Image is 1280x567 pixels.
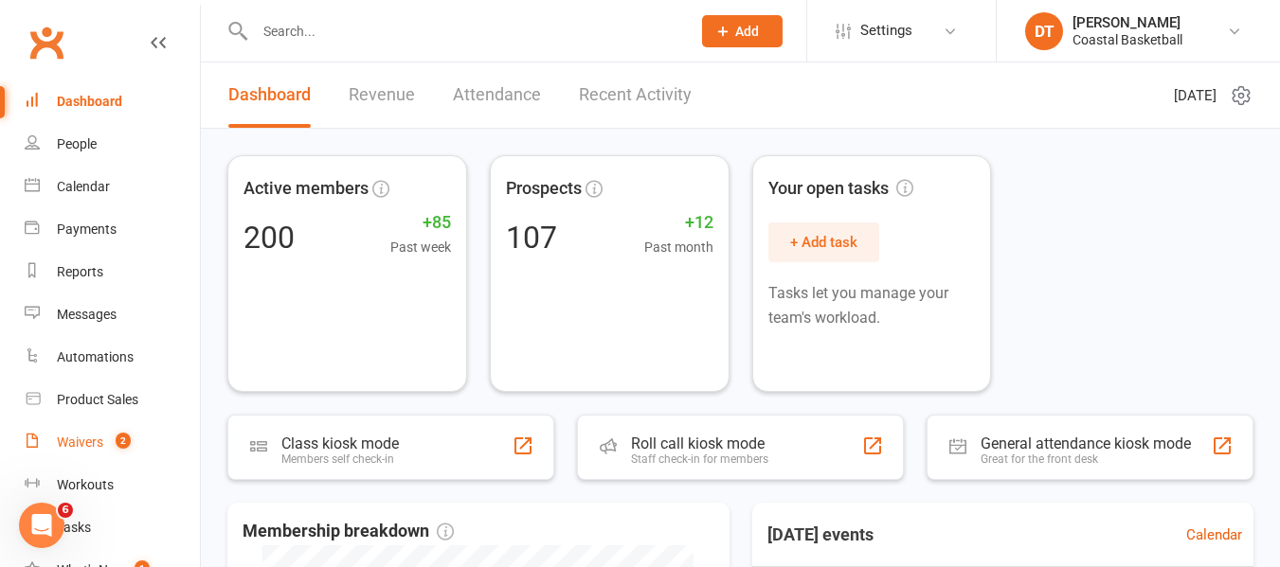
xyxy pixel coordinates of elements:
span: Membership breakdown [243,518,454,545]
button: Add [702,15,783,47]
a: Product Sales [25,379,200,421]
a: Tasks [25,506,200,549]
div: Class kiosk mode [281,434,399,452]
span: Settings [860,9,912,52]
a: People [25,123,200,166]
a: Workouts [25,464,200,506]
div: Coastal Basketball [1073,31,1182,48]
div: Tasks [57,520,91,535]
a: Reports [25,251,200,293]
div: Automations [57,349,134,364]
div: Members self check-in [281,452,399,466]
a: Messages [25,293,200,336]
div: Product Sales [57,392,138,407]
a: Calendar [25,166,200,208]
div: Calendar [57,179,110,194]
p: Tasks let you manage your team's workload. [768,281,976,329]
div: Payments [57,221,117,237]
div: General attendance kiosk mode [981,434,1191,452]
div: People [57,136,97,151]
input: Search... [249,18,677,44]
span: 6 [58,503,73,518]
a: Dashboard [228,62,311,128]
div: Dashboard [57,94,122,109]
div: Staff check-in for members [631,452,768,466]
span: Active members [243,175,369,203]
div: DT [1025,12,1063,50]
a: Attendance [453,62,541,128]
span: Past week [390,237,451,257]
span: [DATE] [1174,84,1217,107]
a: Waivers 2 [25,421,200,464]
a: Recent Activity [579,62,692,128]
div: Workouts [57,477,114,492]
h3: [DATE] events [752,518,889,552]
a: Dashboard [25,80,200,123]
a: Clubworx [23,19,70,66]
a: Payments [25,208,200,251]
span: Add [735,24,759,39]
span: Prospects [506,175,582,203]
span: Past month [644,237,713,257]
span: +12 [644,209,713,237]
button: + Add task [768,222,879,262]
a: Calendar [1186,523,1242,546]
span: 2 [116,433,131,449]
div: [PERSON_NAME] [1073,14,1182,31]
a: Revenue [349,62,415,128]
div: Roll call kiosk mode [631,434,768,452]
div: 107 [506,222,557,253]
span: +85 [390,209,451,237]
div: 200 [243,222,295,253]
div: Messages [57,307,117,322]
div: Waivers [57,434,103,450]
div: Great for the front desk [981,452,1191,466]
span: Your open tasks [768,175,913,203]
a: Automations [25,336,200,379]
iframe: Intercom live chat [19,503,64,548]
div: Reports [57,264,103,279]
